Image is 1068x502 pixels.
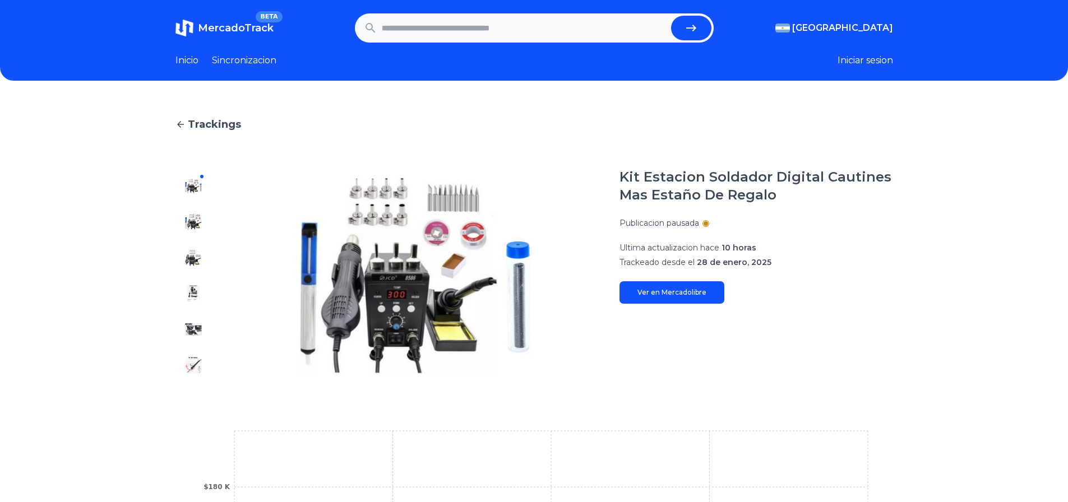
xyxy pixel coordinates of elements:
img: Kit Estacion Soldador Digital Cautines Mas Estaño De Regalo [184,320,202,338]
span: Trackings [188,117,241,132]
img: Kit Estacion Soldador Digital Cautines Mas Estaño De Regalo [184,249,202,267]
img: Kit Estacion Soldador Digital Cautines Mas Estaño De Regalo [184,356,202,374]
h1: Kit Estacion Soldador Digital Cautines Mas Estaño De Regalo [619,168,893,204]
span: BETA [256,11,282,22]
img: Kit Estacion Soldador Digital Cautines Mas Estaño De Regalo [184,177,202,195]
span: [GEOGRAPHIC_DATA] [792,21,893,35]
span: Ultima actualizacion hace [619,243,719,253]
a: MercadoTrackBETA [175,19,274,37]
span: 28 de enero, 2025 [697,257,771,267]
span: Trackeado desde el [619,257,695,267]
a: Trackings [175,117,893,132]
p: Publicacion pausada [619,217,699,229]
tspan: $180 K [204,483,230,491]
img: Kit Estacion Soldador Digital Cautines Mas Estaño De Regalo [184,285,202,303]
img: Kit Estacion Soldador Digital Cautines Mas Estaño De Regalo [234,168,597,383]
a: Inicio [175,54,198,67]
img: Kit Estacion Soldador Digital Cautines Mas Estaño De Regalo [184,213,202,231]
span: MercadoTrack [198,22,274,34]
span: 10 horas [722,243,756,253]
a: Ver en Mercadolibre [619,281,724,304]
a: Sincronizacion [212,54,276,67]
button: [GEOGRAPHIC_DATA] [775,21,893,35]
img: MercadoTrack [175,19,193,37]
button: Iniciar sesion [838,54,893,67]
img: Argentina [775,24,790,32]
